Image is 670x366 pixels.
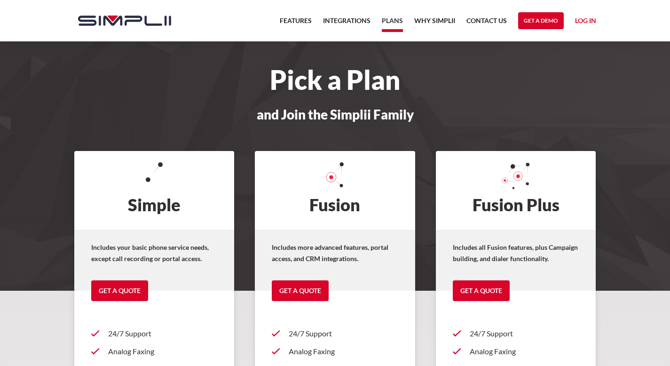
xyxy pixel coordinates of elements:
h2: Simple [74,151,235,230]
p: 24/7 Support [108,328,218,339]
a: Features [280,15,312,32]
a: Analog Faxing [272,342,398,360]
a: Analog Faxing [91,342,218,360]
a: Plans [382,15,403,32]
a: Get a Quote [453,280,510,301]
p: Analog Faxing [108,346,218,357]
a: Get a Quote [91,280,148,301]
h2: Fusion [255,151,415,230]
img: Simplii [78,16,171,26]
a: 24/7 Support [272,325,398,342]
a: Analog Faxing [453,342,579,360]
p: Analog Faxing [289,346,398,357]
h1: Pick a Plan [69,70,602,90]
a: Why Simplii [414,15,455,32]
strong: Includes all Fusion features, plus Campaign building, and dialer functionality. [453,243,578,263]
a: Get a Demo [518,12,564,29]
a: 24/7 Support [453,325,579,342]
a: Get a Quote [272,280,329,301]
a: Integrations [323,15,370,32]
p: Includes your basic phone service needs, except call recording or portal access. [91,242,218,264]
p: 24/7 Support [470,328,579,339]
a: Log in [575,15,596,29]
p: 24/7 Support [289,328,398,339]
a: Contact US [466,15,507,32]
strong: Includes more advanced features, portal access, and CRM integrations. [272,243,388,263]
a: 24/7 Support [91,325,218,342]
p: Analog Faxing [470,346,579,357]
h2: Fusion Plus [436,151,596,230]
h3: and Join the Simplii Family [69,107,602,121]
